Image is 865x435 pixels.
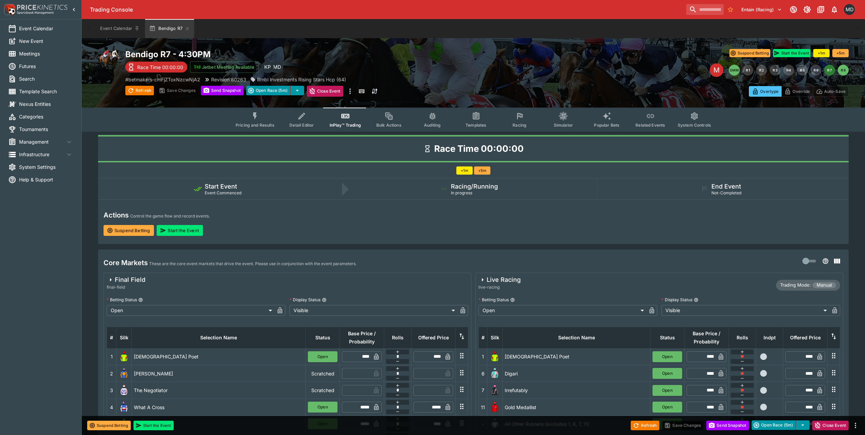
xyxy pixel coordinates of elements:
[19,88,73,95] span: Template Search
[411,327,456,348] th: Offered Price
[346,86,354,97] button: more
[125,49,487,60] h2: Copy To Clipboard
[661,297,692,303] p: Display Status
[815,3,827,16] button: Documentation
[133,421,174,430] button: Start the Event
[711,182,741,190] h5: End Event
[424,123,441,128] span: Auditing
[489,402,500,413] img: runner 11
[201,86,243,95] button: Send Snapshot
[308,387,337,394] p: Scratched
[635,123,665,128] span: Related Events
[271,61,283,73] div: Matthew Duncan
[149,260,357,267] p: These are the core event markets that drive the event. Please use in conjunction with the event p...
[503,399,650,415] td: Gold Medallist
[19,138,65,145] span: Management
[792,88,810,95] p: Override
[384,327,411,348] th: Rolls
[652,368,682,379] button: Open
[678,123,711,128] span: System Controls
[479,399,487,415] td: 11
[19,100,73,108] span: Nexus Entities
[479,365,487,382] td: 6
[132,348,306,365] td: [DEMOGRAPHIC_DATA] Poet
[107,327,116,348] th: #
[824,88,846,95] p: Auto-Save
[289,123,314,128] span: Detail Editor
[479,348,487,365] td: 1
[725,4,736,15] button: No Bookmarks
[503,416,650,432] td: All Other Runners (excludes 1, 6, 7, 11)
[783,327,828,348] th: Offered Price
[503,365,650,382] td: Digari
[844,4,855,15] div: Matthew Duncan
[756,65,767,76] button: R2
[19,75,73,82] span: Search
[729,49,770,57] button: Suspend Betting
[711,190,741,195] span: Not-Completed
[246,86,290,95] button: Open Race (5m)
[851,421,860,430] button: more
[98,49,120,71] img: horse_racing.png
[503,327,650,348] th: Selection Name
[652,385,682,396] button: Open
[801,3,813,16] button: Toggle light/dark mode
[87,421,131,430] button: Suspend Betting
[838,65,849,76] button: R8
[487,327,503,348] th: Silk
[205,190,241,195] span: Event Commenced
[19,25,73,32] span: Event Calendar
[434,143,524,155] h1: Race Time 00:00:00
[119,385,129,396] img: runner 3
[686,4,724,15] input: search
[737,4,786,15] button: Select Tenant
[107,416,116,432] td: 5
[19,176,73,183] span: Help & Support
[330,123,361,128] span: InPlay™ Trading
[107,382,116,399] td: 3
[489,368,500,379] img: runner 6
[230,108,717,132] div: Event type filters
[797,65,808,76] button: R5
[107,305,274,316] div: Open
[107,348,116,365] td: 1
[811,65,821,76] button: R6
[652,351,682,362] button: Open
[19,126,73,133] span: Tournaments
[729,327,756,348] th: Rolls
[132,365,306,382] td: [PERSON_NAME]
[451,190,472,195] span: In progress
[842,2,857,17] button: Matthew Duncan
[119,402,129,413] img: runner 4
[451,182,498,190] h5: Racing/Running
[289,305,457,316] div: Visible
[729,65,740,76] button: SMM
[478,297,509,303] p: Betting Status
[729,65,849,76] nav: pagination navigation
[787,3,800,16] button: Connected to PK
[306,327,340,348] th: Status
[828,3,840,16] button: Notifications
[650,327,685,348] th: Status
[2,3,16,16] img: PriceKinetics Logo
[19,37,73,45] span: New Event
[19,151,65,158] span: Infrastructure
[19,113,73,120] span: Categories
[125,76,200,83] p: Copy To Clipboard
[594,123,619,128] span: Popular Bets
[513,123,526,128] span: Racing
[710,63,723,77] div: Edit Meeting
[503,382,650,399] td: Irrefutably
[322,297,327,302] button: Display Status
[489,385,500,396] img: runner 7
[190,61,259,73] button: Jetbet Meeting Available
[478,284,521,291] span: live-racing
[145,19,194,38] button: Bendigo R7
[308,351,337,362] button: Open
[756,327,783,348] th: Independent
[781,86,813,97] button: Override
[479,382,487,399] td: 7
[780,282,811,289] p: Trading Mode:
[760,88,778,95] p: Overtype
[262,61,274,73] div: Kedar Pandit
